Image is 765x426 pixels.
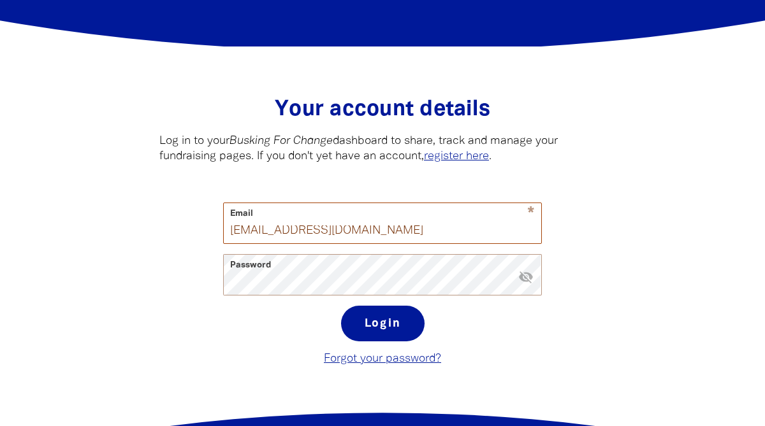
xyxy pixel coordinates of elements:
[229,136,333,146] em: Busking For Change
[341,306,425,341] button: Login
[518,269,534,287] button: visibility_off
[159,134,606,164] p: Log in to your dashboard to share, track and manage your fundraising pages. If you don't yet have...
[324,353,441,364] a: Forgot your password?
[275,100,490,120] span: Your account details
[424,151,489,162] a: register here
[518,269,534,285] i: Hide password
